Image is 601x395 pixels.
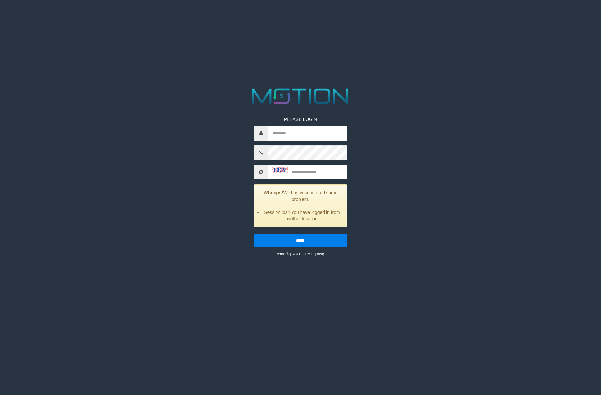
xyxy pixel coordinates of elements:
[277,252,324,256] small: code © [DATE]-[DATE] dwg
[254,116,348,123] p: PLEASE LOGIN
[264,190,283,195] strong: Whoops!
[254,184,348,227] div: We has encountered some problem.
[248,86,353,106] img: MOTION_logo.png
[262,209,342,222] li: Session lost! You have logged in from another location.
[272,167,288,173] img: captcha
